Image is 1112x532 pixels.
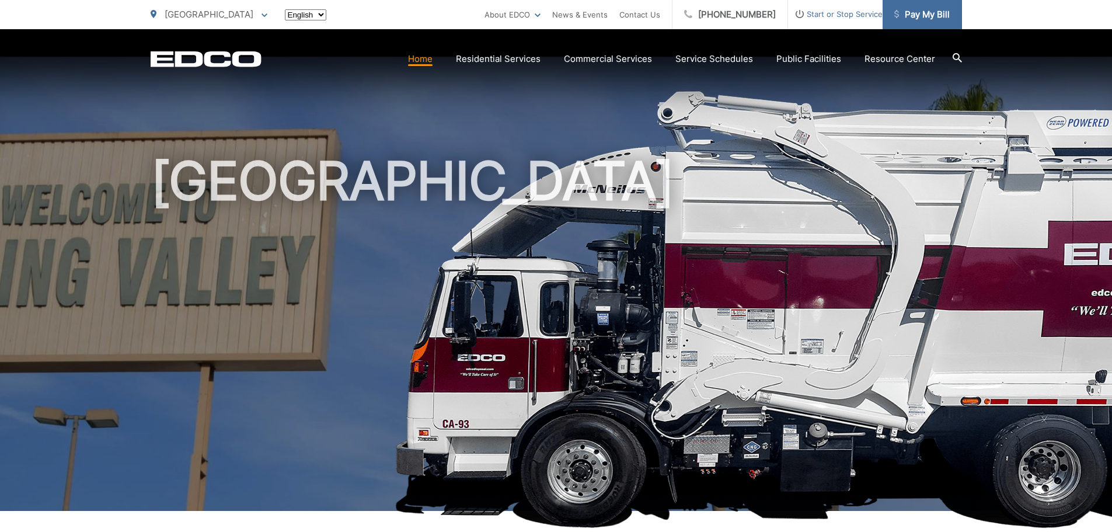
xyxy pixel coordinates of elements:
[408,52,433,66] a: Home
[776,52,841,66] a: Public Facilities
[151,51,262,67] a: EDCD logo. Return to the homepage.
[564,52,652,66] a: Commercial Services
[484,8,541,22] a: About EDCO
[675,52,753,66] a: Service Schedules
[165,9,253,20] span: [GEOGRAPHIC_DATA]
[456,52,541,66] a: Residential Services
[151,152,962,521] h1: [GEOGRAPHIC_DATA]
[552,8,608,22] a: News & Events
[864,52,935,66] a: Resource Center
[619,8,660,22] a: Contact Us
[894,8,950,22] span: Pay My Bill
[285,9,326,20] select: Select a language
